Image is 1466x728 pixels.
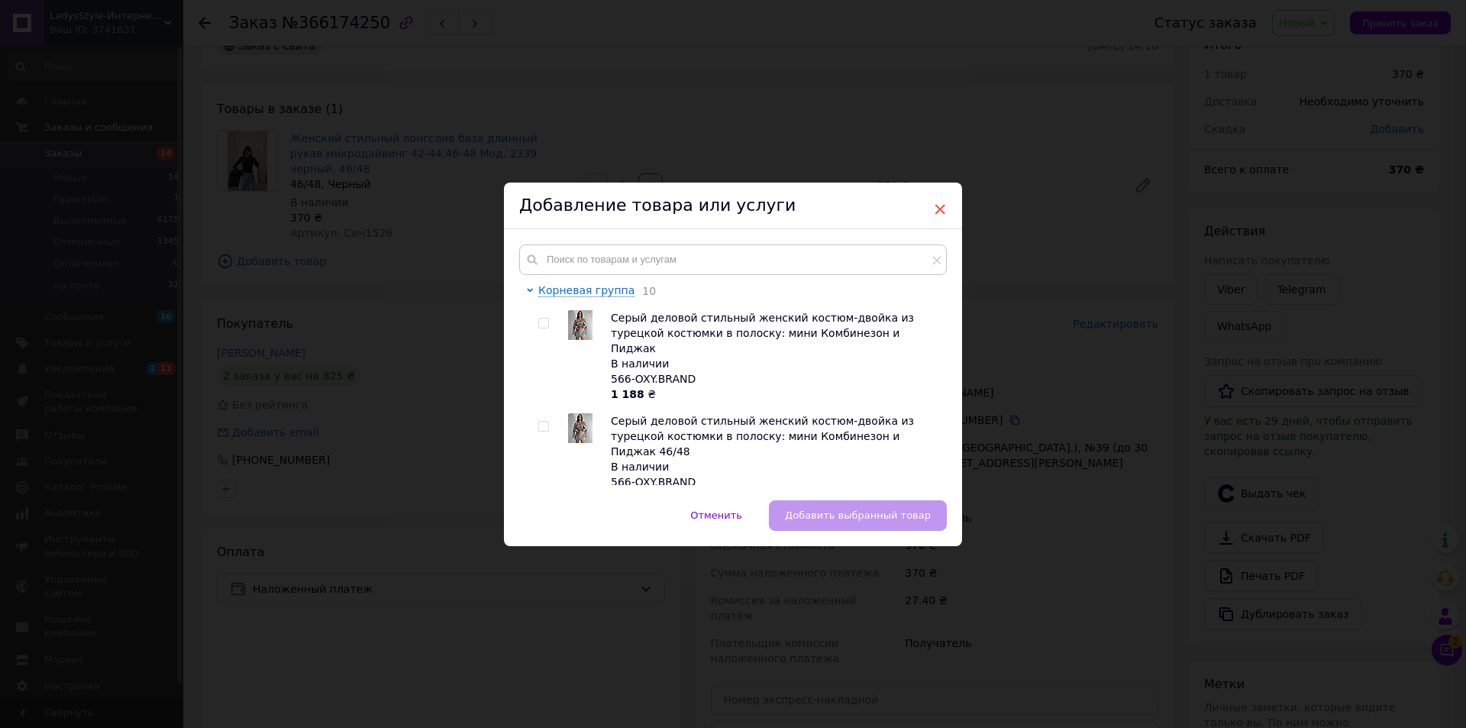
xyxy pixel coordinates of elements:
[538,284,635,296] span: Корневая группа
[519,244,947,275] input: Поиск по товарам и услугам
[568,310,593,340] img: Серый деловой стильный женский костюм-двойка из турецкой костюмки в полоску: мини Комбинезон и Пи...
[568,413,593,443] img: Серый деловой стильный женский костюм-двойка из турецкой костюмки в полоску: мини Комбинезон и Пи...
[611,476,696,488] span: 566-OXY.BRAND
[611,356,938,371] div: В наличии
[933,196,947,222] span: ×
[674,500,758,531] button: Отменить
[611,312,914,354] span: Серый деловой стильный женский костюм-двойка из турецкой костюмки в полоску: мини Комбинезон и Пи...
[611,459,938,474] div: В наличии
[611,373,696,385] span: 566-OXY.BRAND
[611,415,914,458] span: Серый деловой стильный женский костюм-двойка из турецкой костюмки в полоску: мини Комбинезон и Пи...
[611,387,938,402] div: ₴
[504,183,962,229] div: Добавление товара или услуги
[690,510,742,521] span: Отменить
[611,388,644,400] b: 1 188
[635,285,656,297] span: 10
